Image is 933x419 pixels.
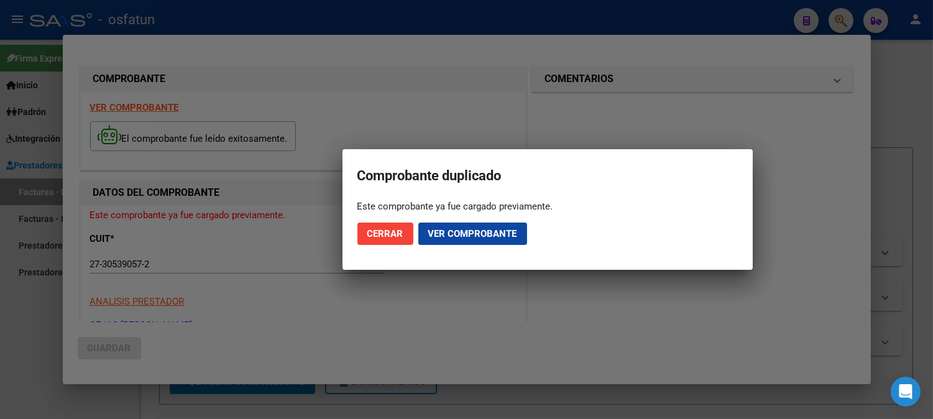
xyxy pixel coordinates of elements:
h2: Comprobante duplicado [357,164,738,188]
button: Ver comprobante [418,223,527,245]
div: Este comprobante ya fue cargado previamente. [357,200,738,213]
div: Open Intercom Messenger [891,377,921,407]
span: Ver comprobante [428,228,517,239]
span: Cerrar [367,228,403,239]
button: Cerrar [357,223,413,245]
